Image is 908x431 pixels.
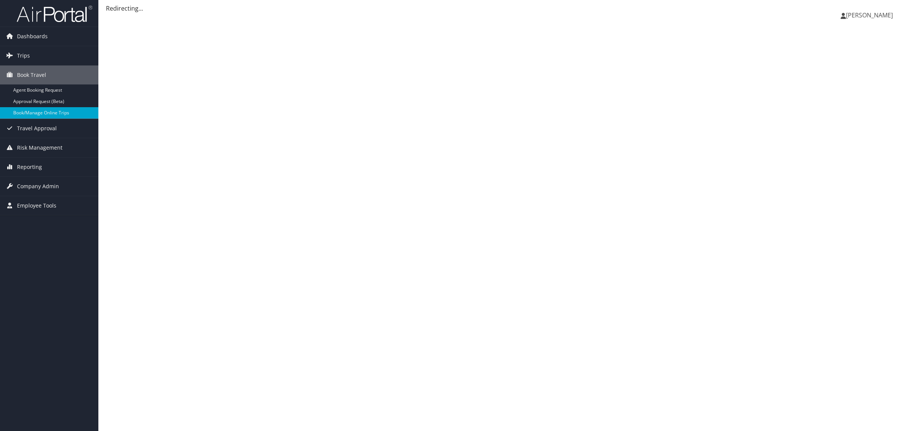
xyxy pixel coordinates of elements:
[17,138,62,157] span: Risk Management
[106,4,900,13] div: Redirecting...
[17,46,30,65] span: Trips
[846,11,893,19] span: [PERSON_NAME]
[17,119,57,138] span: Travel Approval
[17,196,56,215] span: Employee Tools
[841,4,900,27] a: [PERSON_NAME]
[17,5,92,23] img: airportal-logo.png
[17,27,48,46] span: Dashboards
[17,177,59,196] span: Company Admin
[17,158,42,176] span: Reporting
[17,66,46,84] span: Book Travel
